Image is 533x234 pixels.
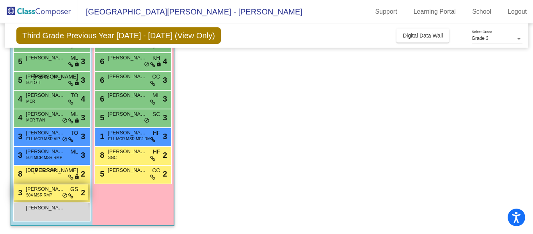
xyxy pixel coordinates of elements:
[501,5,533,18] a: Logout
[163,168,167,180] span: 2
[26,192,52,198] span: 504 MSR RMP
[16,27,221,44] span: Third Grade Previous Year [DATE] - [DATE] (View Only)
[26,73,65,80] span: [PERSON_NAME]
[81,130,85,142] span: 3
[108,136,153,142] span: ELL MCR MSR MFJ RMP
[33,166,78,175] span: [PERSON_NAME]
[26,204,65,212] span: [PERSON_NAME]
[16,57,22,66] span: 5
[78,5,302,18] span: [GEOGRAPHIC_DATA][PERSON_NAME] - [PERSON_NAME]
[26,185,65,193] span: [PERSON_NAME]
[98,76,104,84] span: 6
[81,168,85,180] span: 2
[472,36,489,41] span: Grade 3
[81,187,85,198] span: 2
[98,151,104,159] span: 8
[71,110,78,118] span: ML
[163,93,167,105] span: 3
[16,151,22,159] span: 3
[153,129,160,137] span: HF
[403,32,443,39] span: Digital Data Wall
[153,110,160,118] span: SC
[16,170,22,178] span: 8
[26,80,40,86] span: 504 OTI
[16,95,22,103] span: 4
[26,129,65,137] span: [PERSON_NAME]
[26,155,62,161] span: 504 MCR MSR RMP
[144,61,149,68] span: do_not_disturb_alt
[16,113,22,122] span: 4
[71,148,78,156] span: ML
[26,166,65,174] span: [DEMOGRAPHIC_DATA][PERSON_NAME]
[26,54,65,62] span: [PERSON_NAME] Sugar
[156,61,162,68] span: lock
[163,112,167,123] span: 3
[70,185,78,193] span: GS
[26,91,65,99] span: [PERSON_NAME]
[74,61,80,68] span: lock
[81,55,85,67] span: 3
[108,91,147,99] span: [PERSON_NAME]
[144,118,149,124] span: do_not_disturb_alt
[163,74,167,86] span: 3
[16,76,22,84] span: 5
[153,54,160,62] span: KH
[71,54,78,62] span: ML
[16,132,22,141] span: 3
[26,110,65,118] span: [PERSON_NAME]
[108,54,147,62] span: [PERSON_NAME]
[108,129,147,137] span: [PERSON_NAME]
[71,129,78,137] span: TO
[81,93,85,105] span: 4
[108,110,147,118] span: [PERSON_NAME]
[26,98,35,104] span: MCR
[466,5,497,18] a: School
[98,57,104,66] span: 6
[71,91,78,100] span: TO
[62,136,68,143] span: do_not_disturb_alt
[74,174,80,180] span: lock
[163,55,167,67] span: 4
[26,136,60,142] span: ELL MCR MSR AIP
[81,112,85,123] span: 3
[98,113,104,122] span: 5
[26,148,65,155] span: [PERSON_NAME]
[81,74,85,86] span: 3
[108,166,147,174] span: [PERSON_NAME]
[153,148,160,156] span: HF
[98,132,104,141] span: 1
[369,5,403,18] a: Support
[163,149,167,161] span: 2
[74,118,80,124] span: lock
[396,29,449,43] button: Digital Data Wall
[62,193,68,199] span: do_not_disturb_alt
[98,170,104,178] span: 5
[33,73,78,81] span: [PERSON_NAME]
[74,80,80,86] span: lock
[16,188,22,197] span: 3
[26,117,45,123] span: MCR TWN
[152,73,160,81] span: CC
[98,95,104,103] span: 6
[108,148,147,155] span: [PERSON_NAME]
[62,118,68,124] span: do_not_disturb_alt
[108,155,117,161] span: SGC
[81,149,85,161] span: 3
[152,166,160,175] span: CC
[108,73,147,80] span: [PERSON_NAME]
[163,130,167,142] span: 3
[153,91,160,100] span: ML
[407,5,462,18] a: Learning Portal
